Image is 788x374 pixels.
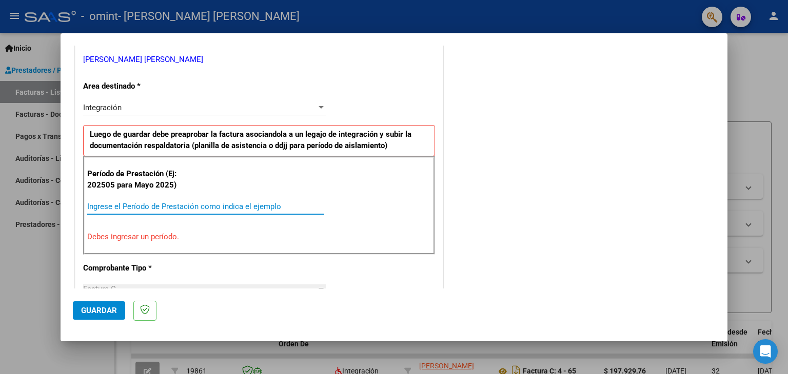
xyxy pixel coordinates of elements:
span: Integración [83,103,122,112]
p: Comprobante Tipo * [83,262,189,274]
button: Guardar [73,301,125,320]
p: Debes ingresar un período. [87,231,431,243]
span: Factura C [83,284,116,294]
p: [PERSON_NAME] [PERSON_NAME] [83,54,435,66]
span: Guardar [81,306,117,315]
p: Período de Prestación (Ej: 202505 para Mayo 2025) [87,168,190,191]
p: Area destinado * [83,80,189,92]
div: Open Intercom Messenger [753,339,778,364]
strong: Luego de guardar debe preaprobar la factura asociandola a un legajo de integración y subir la doc... [90,130,411,151]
